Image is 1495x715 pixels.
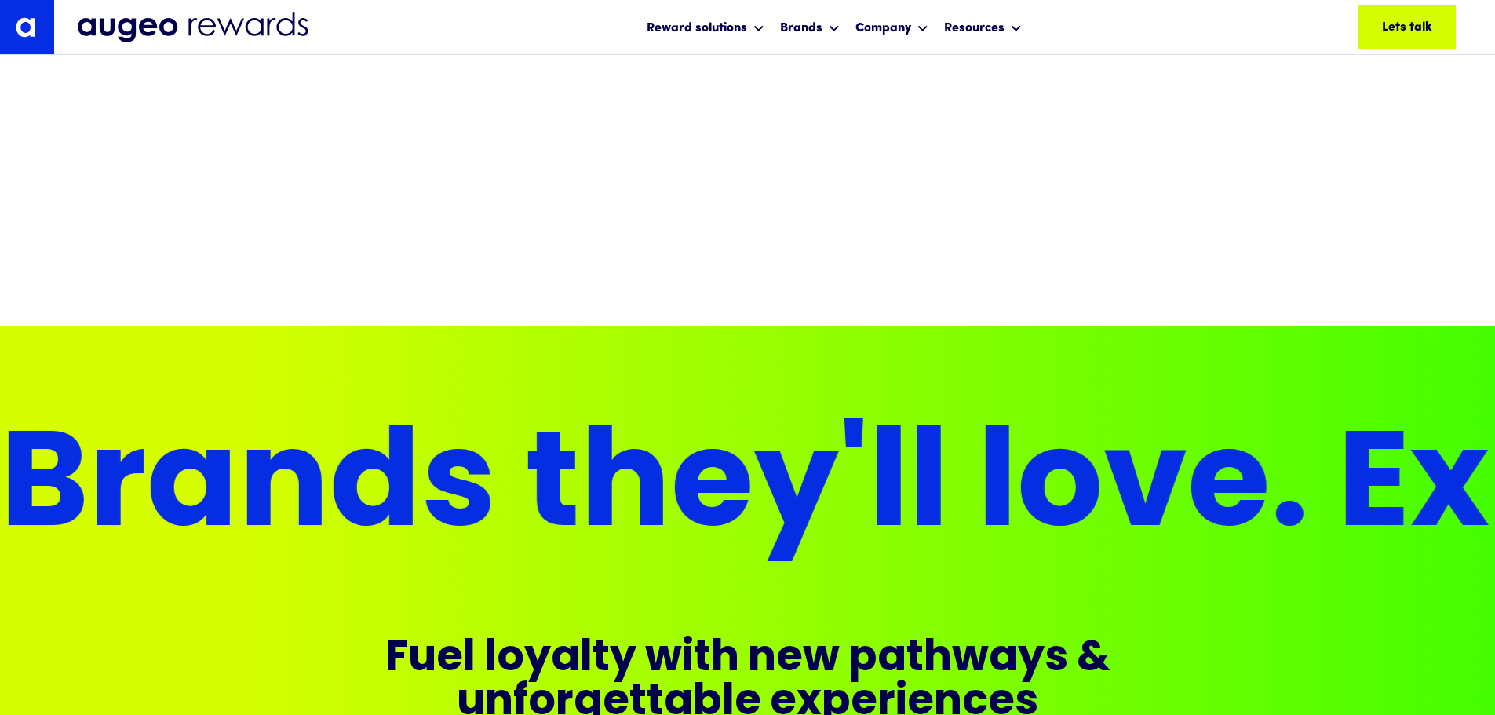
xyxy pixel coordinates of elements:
div: Reward solutions [647,19,747,38]
div: Resources [940,6,1026,48]
div: Company [851,6,932,48]
div: Reward solutions [643,6,768,48]
div: Company [855,19,911,38]
div: Resources [944,19,1005,38]
div: Brands [776,6,844,48]
a: Lets talk [1358,5,1456,49]
div: Brands [780,19,822,38]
